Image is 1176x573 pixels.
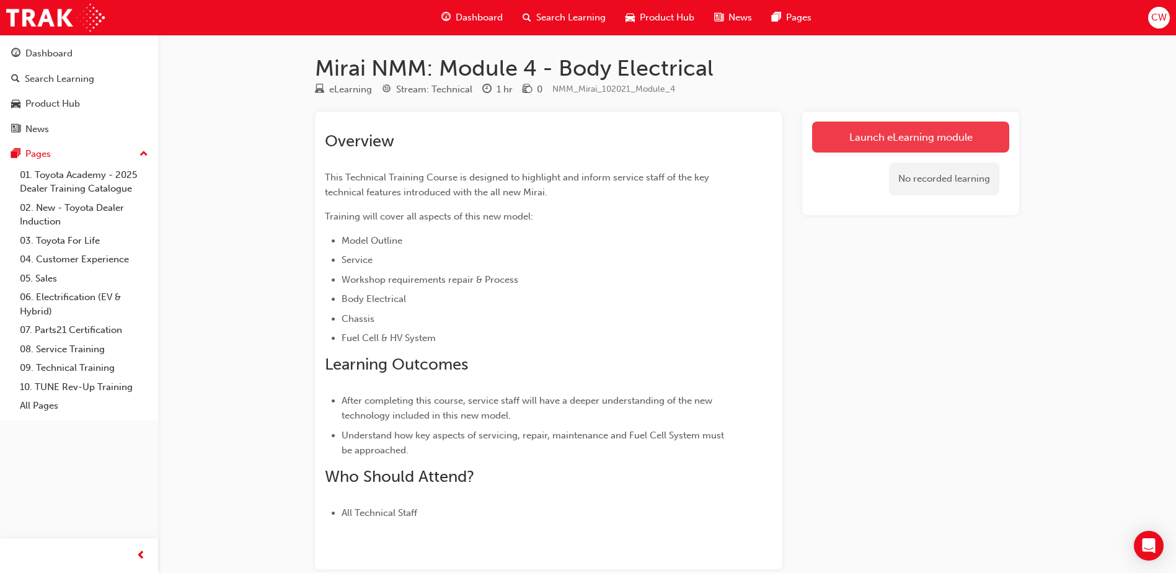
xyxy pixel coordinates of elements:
[889,162,999,195] div: No recorded learning
[640,11,694,25] span: Product Hub
[15,269,153,288] a: 05. Sales
[714,10,723,25] span: news-icon
[552,84,675,94] span: Learning resource code
[315,84,324,95] span: learningResourceType_ELEARNING-icon
[15,166,153,198] a: 01. Toyota Academy - 2025 Dealer Training Catalogue
[325,355,468,374] span: Learning Outcomes
[342,430,727,456] span: Understand how key aspects of servicing, repair, maintenance and Fuel Cell System must be approac...
[15,250,153,269] a: 04. Customer Experience
[5,42,153,65] a: Dashboard
[1151,11,1167,25] span: CW
[1148,7,1170,29] button: CW
[25,97,80,111] div: Product Hub
[15,321,153,340] a: 07. Parts21 Certification
[772,10,781,25] span: pages-icon
[136,548,146,564] span: prev-icon
[786,11,811,25] span: Pages
[11,149,20,160] span: pages-icon
[342,313,374,324] span: Chassis
[441,10,451,25] span: guage-icon
[626,10,635,25] span: car-icon
[812,122,1009,153] a: Launch eLearning module
[342,507,417,518] span: All Technical Staff
[15,396,153,415] a: All Pages
[382,84,391,95] span: target-icon
[325,467,474,486] span: Who Should Attend?
[11,48,20,60] span: guage-icon
[15,288,153,321] a: 06. Electrification (EV & Hybrid)
[15,378,153,397] a: 10. TUNE Rev-Up Training
[11,74,20,85] span: search-icon
[342,293,406,304] span: Body Electrical
[5,40,153,143] button: DashboardSearch LearningProduct HubNews
[315,55,1019,82] h1: Mirai NMM: Module 4 - Body Electrical
[25,47,73,61] div: Dashboard
[523,10,531,25] span: search-icon
[11,99,20,110] span: car-icon
[139,146,148,162] span: up-icon
[497,82,513,97] div: 1 hr
[536,11,606,25] span: Search Learning
[537,82,542,97] div: 0
[15,198,153,231] a: 02. New - Toyota Dealer Induction
[11,124,20,135] span: news-icon
[5,68,153,91] a: Search Learning
[728,11,752,25] span: News
[382,82,472,97] div: Stream
[482,84,492,95] span: clock-icon
[25,72,94,86] div: Search Learning
[431,5,513,30] a: guage-iconDashboard
[523,82,542,97] div: Price
[15,358,153,378] a: 09. Technical Training
[325,211,533,222] span: Training will cover all aspects of this new model:
[482,82,513,97] div: Duration
[1134,531,1164,561] div: Open Intercom Messenger
[25,122,49,136] div: News
[523,84,532,95] span: money-icon
[342,395,715,421] span: After completing this course, service staff will have a deeper understanding of the new technolog...
[513,5,616,30] a: search-iconSearch Learning
[5,92,153,115] a: Product Hub
[342,274,518,285] span: Workshop requirements repair & Process
[325,172,712,198] span: This Technical Training Course is designed to highlight and inform service staff of the key techn...
[5,143,153,166] button: Pages
[325,131,394,151] span: Overview
[342,254,373,265] span: Service
[342,332,436,344] span: Fuel Cell & HV System
[315,82,372,97] div: Type
[25,147,51,161] div: Pages
[456,11,503,25] span: Dashboard
[15,231,153,251] a: 03. Toyota For Life
[6,4,105,32] img: Trak
[5,118,153,141] a: News
[616,5,704,30] a: car-iconProduct Hub
[396,82,472,97] div: Stream: Technical
[342,235,402,246] span: Model Outline
[704,5,762,30] a: news-iconNews
[762,5,821,30] a: pages-iconPages
[329,82,372,97] div: eLearning
[15,340,153,359] a: 08. Service Training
